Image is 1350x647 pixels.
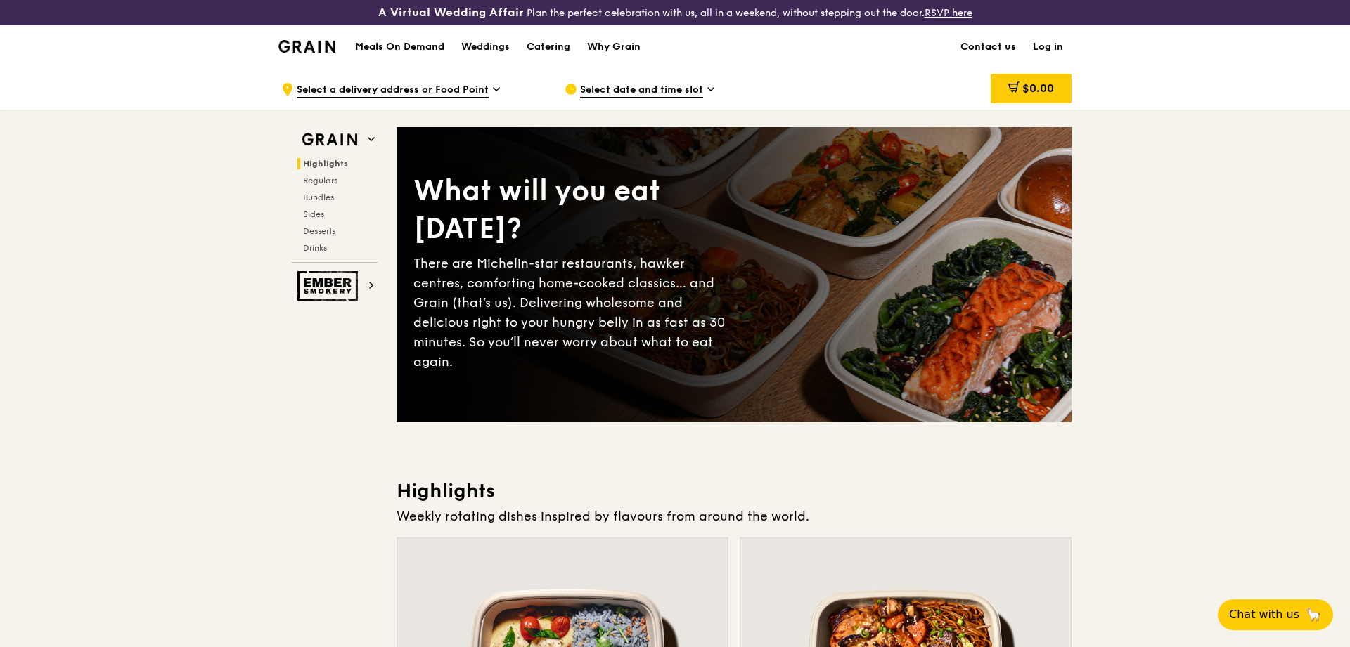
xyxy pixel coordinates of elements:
[278,40,335,53] img: Grain
[378,6,524,20] h3: A Virtual Wedding Affair
[413,254,734,372] div: There are Michelin-star restaurants, hawker centres, comforting home-cooked classics… and Grain (...
[527,26,570,68] div: Catering
[580,83,703,98] span: Select date and time slot
[278,25,335,67] a: GrainGrain
[303,192,334,202] span: Bundles
[1022,81,1054,95] span: $0.00
[303,159,348,169] span: Highlights
[453,26,518,68] a: Weddings
[297,83,489,98] span: Select a delivery address or Food Point
[587,26,641,68] div: Why Grain
[1024,26,1072,68] a: Log in
[579,26,649,68] a: Why Grain
[461,26,510,68] div: Weddings
[1229,606,1299,623] span: Chat with us
[355,40,444,54] h1: Meals On Demand
[952,26,1024,68] a: Contact us
[270,6,1080,20] div: Plan the perfect celebration with us, all in a weekend, without stepping out the door.
[303,176,337,185] span: Regulars
[518,26,579,68] a: Catering
[303,243,327,253] span: Drinks
[397,478,1072,504] h3: Highlights
[297,127,362,152] img: Grain web logo
[297,271,362,301] img: Ember Smokery web logo
[413,172,734,248] div: What will you eat [DATE]?
[303,226,335,236] span: Desserts
[1218,599,1333,630] button: Chat with us🦙
[1305,606,1322,623] span: 🦙
[397,507,1072,526] div: Weekly rotating dishes inspired by flavours from around the world.
[303,209,324,219] span: Sides
[925,7,972,19] a: RSVP here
